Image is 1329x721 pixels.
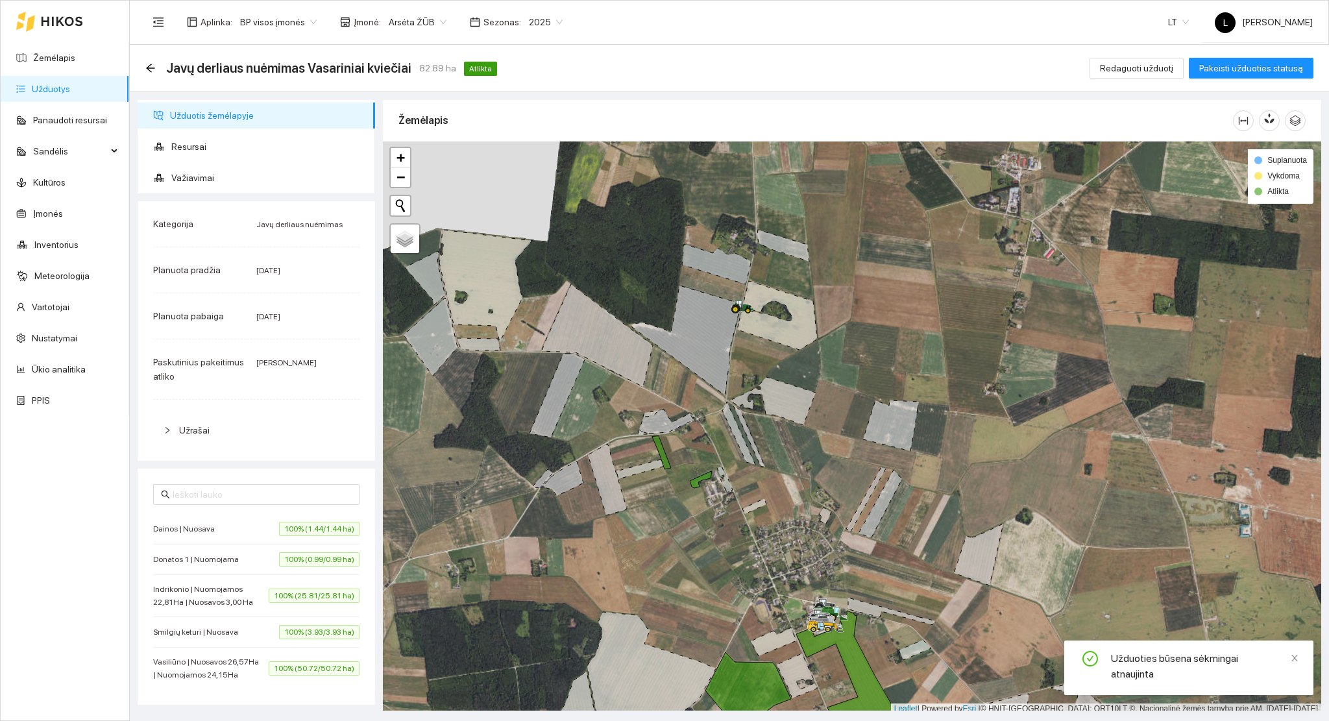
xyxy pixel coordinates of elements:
[256,266,280,275] span: [DATE]
[34,239,79,250] a: Inventorius
[1267,171,1300,180] span: Vykdoma
[256,220,343,229] span: Javų derliaus nuėmimas
[391,167,410,187] a: Zoom out
[145,63,156,74] div: Atgal
[464,62,497,76] span: Atlikta
[1215,17,1313,27] span: [PERSON_NAME]
[153,219,193,229] span: Kategorija
[201,15,232,29] span: Aplinka :
[891,703,1321,715] div: | Powered by © HNIT-[GEOGRAPHIC_DATA]; ORT10LT ©, Nacionalinė žemės tarnyba prie AM, [DATE]-[DATE]
[1168,12,1189,32] span: LT
[1267,187,1289,196] span: Atlikta
[396,149,405,165] span: +
[1082,651,1098,669] span: check-circle
[153,357,244,382] span: Paskutinius pakeitimus atliko
[32,395,50,406] a: PPIS
[171,165,365,191] span: Važiavimai
[1267,156,1307,165] span: Suplanuota
[391,196,410,215] button: Initiate a new search
[419,61,456,75] span: 82.89 ha
[1233,110,1254,131] button: column-width
[32,302,69,312] a: Vartotojai
[396,169,405,185] span: −
[153,522,221,535] span: Dainos | Nuosava
[1223,12,1228,33] span: L
[269,661,360,676] span: 100% (50.72/50.72 ha)
[1111,651,1298,682] div: Užduoties būsena sėkmingai atnaujinta
[340,17,350,27] span: shop
[161,490,170,499] span: search
[153,311,224,321] span: Planuota pabaiga
[279,625,360,639] span: 100% (3.93/3.93 ha)
[1290,654,1299,663] span: close
[1090,58,1184,79] button: Redaguoti užduotį
[32,84,70,94] a: Užduotys
[269,589,360,603] span: 100% (25.81/25.81 ha)
[963,704,977,713] a: Esri
[979,704,981,713] span: |
[391,148,410,167] a: Zoom in
[398,102,1233,139] div: Žemėlapis
[173,487,352,502] input: Ieškoti lauko
[153,265,221,275] span: Planuota pradžia
[145,9,171,35] button: menu-fold
[1090,63,1184,73] a: Redaguoti užduotį
[34,271,90,281] a: Meteorologija
[240,12,317,32] span: BP visos įmonės
[1199,61,1303,75] span: Pakeisti užduoties statusą
[483,15,521,29] span: Sezonas :
[187,17,197,27] span: layout
[166,58,411,79] span: Javų derliaus nuėmimas Vasariniai kviečiai
[33,177,66,188] a: Kultūros
[179,425,210,435] span: Užrašai
[32,364,86,374] a: Ūkio analitika
[152,16,164,28] span: menu-fold
[171,134,365,160] span: Resursai
[529,12,563,32] span: 2025
[153,553,245,566] span: Donatos 1 | Nuomojama
[391,225,419,253] a: Layers
[164,426,171,434] span: right
[256,358,317,367] span: [PERSON_NAME]
[33,138,107,164] span: Sandėlis
[33,53,75,63] a: Žemėlapis
[33,208,63,219] a: Įmonės
[894,704,918,713] a: Leaflet
[153,583,269,609] span: Indrikonio | Nuomojamos 22,81Ha | Nuosavos 3,00 Ha
[279,552,360,567] span: 100% (0.99/0.99 ha)
[1234,116,1253,126] span: column-width
[170,103,365,128] span: Užduotis žemėlapyje
[1189,58,1313,79] button: Pakeisti užduoties statusą
[145,63,156,73] span: arrow-left
[389,12,446,32] span: Arsėta ŽŪB
[153,655,269,681] span: Vasiliūno | Nuosavos 26,57Ha | Nuomojamos 24,15Ha
[33,115,107,125] a: Panaudoti resursai
[256,312,280,321] span: [DATE]
[1100,61,1173,75] span: Redaguoti užduotį
[354,15,381,29] span: Įmonė :
[470,17,480,27] span: calendar
[153,626,245,639] span: Smilgių keturi | Nuosava
[279,522,360,536] span: 100% (1.44/1.44 ha)
[153,415,360,445] div: Užrašai
[32,333,77,343] a: Nustatymai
